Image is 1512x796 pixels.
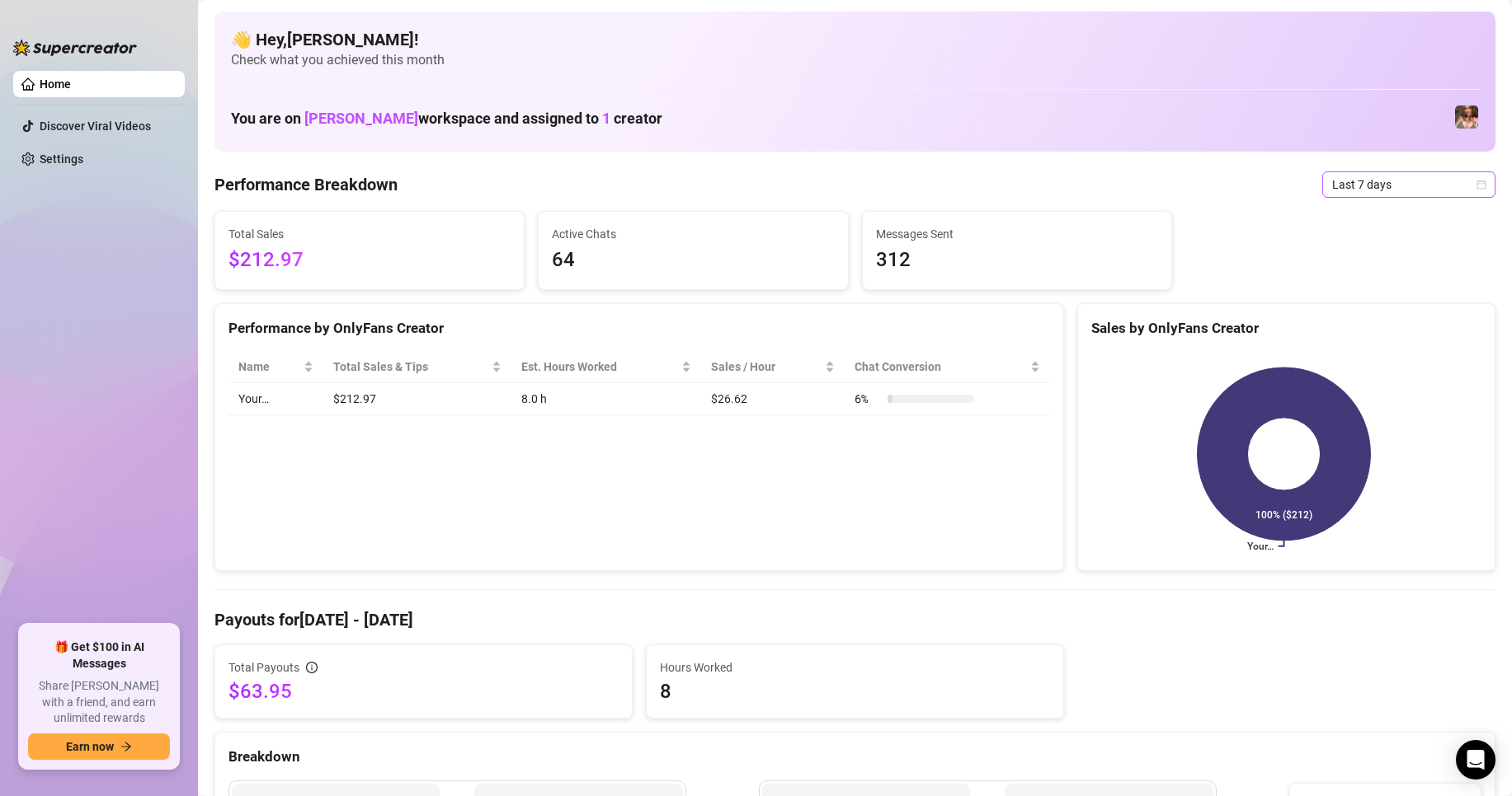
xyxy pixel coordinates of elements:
td: $26.62 [701,383,845,415]
div: Breakdown [228,746,1481,768]
h1: You are on workspace and assigned to creator [231,110,662,128]
h4: 👋 Hey, [PERSON_NAME] ! [231,28,1479,51]
div: Sales by OnlyFans Creator [1091,317,1481,339]
span: 🎁 Get $100 in AI Messages [28,639,170,672]
h4: Performance Breakdown [214,173,398,196]
span: calendar [1477,180,1486,190]
span: Total Sales [228,225,511,243]
span: Chat Conversion [855,358,1027,376]
span: 312 [876,245,1158,276]
img: logo-BBDzfeDw.svg [13,40,137,56]
span: Total Sales & Tips [333,358,488,376]
th: Sales / Hour [701,351,845,383]
span: 6 % [855,390,881,408]
span: Sales / Hour [711,358,822,376]
span: Active Chats [552,225,834,243]
span: Last 7 days [1332,172,1486,197]
td: $212.97 [323,383,511,415]
div: Est. Hours Worked [521,358,678,376]
span: [PERSON_NAME] [304,110,418,127]
td: 8.0 h [511,383,701,415]
a: Settings [40,152,83,166]
th: Name [228,351,323,383]
span: info-circle [306,662,318,673]
span: Messages Sent [876,225,1158,243]
span: 8 [660,678,1050,705]
div: Performance by OnlyFans Creator [228,317,1050,339]
a: Discover Viral Videos [40,119,151,133]
span: 64 [552,245,834,276]
th: Total Sales & Tips [323,351,511,383]
span: $212.97 [228,245,511,276]
span: arrow-right [120,741,132,752]
img: Your [1455,105,1478,129]
span: Name [238,358,300,376]
th: Chat Conversion [845,351,1050,383]
div: Open Intercom Messenger [1456,740,1496,780]
span: 1 [602,110,610,127]
span: Total Payouts [228,658,299,677]
a: Home [40,77,71,91]
span: $63.95 [228,678,619,705]
td: Your… [228,383,323,415]
text: Your… [1247,541,1274,552]
span: Earn now [66,740,114,753]
h4: Payouts for [DATE] - [DATE] [214,608,1496,631]
span: Share [PERSON_NAME] with a friend, and earn unlimited rewards [28,678,170,727]
span: Check what you achieved this month [231,51,1479,69]
button: Earn nowarrow-right [28,733,170,760]
span: Hours Worked [660,658,1050,677]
